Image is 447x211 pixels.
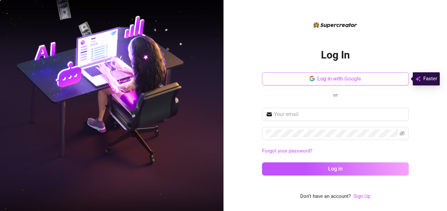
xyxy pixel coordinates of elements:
img: svg%3e [415,75,421,83]
a: Forgot your password? [262,147,409,155]
span: eye-invisible [400,131,405,136]
span: Log in [328,166,343,172]
span: Log in with Google [317,76,361,82]
button: Log in [262,162,409,176]
button: Log in with Google [262,72,409,85]
img: logo-BBDzfeDw.svg [313,22,357,28]
span: or [333,92,338,98]
a: Forgot your password? [262,148,312,154]
input: Your email [274,110,405,118]
span: Don't have an account? [300,193,351,200]
a: Sign Up [354,193,370,200]
h2: Log In [321,48,350,62]
span: Faster [423,75,437,83]
a: Sign Up [354,193,370,199]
